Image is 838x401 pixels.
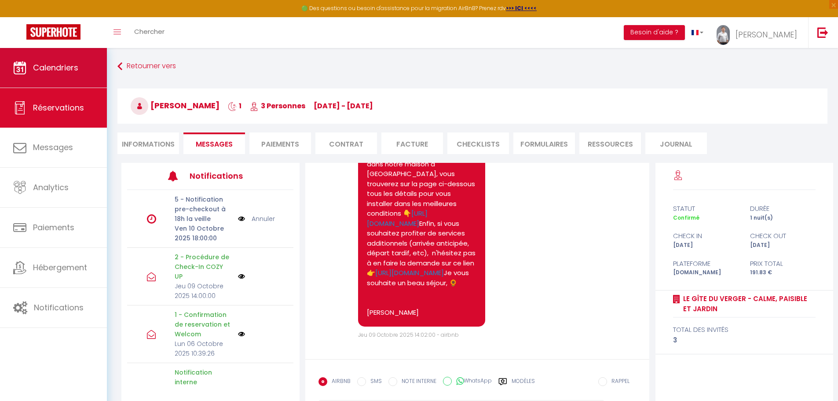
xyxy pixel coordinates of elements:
li: Facture [381,132,443,154]
a: [URL][DOMAIN_NAME] [375,268,444,277]
li: Contrat [315,132,377,154]
div: [DATE] [667,241,744,250]
a: Chercher [128,17,171,48]
p: Ven 10 Octobre 2025 18:00:00 [175,224,232,243]
li: Ressources [579,132,641,154]
img: NO IMAGE [238,214,245,224]
span: Messages [33,142,73,153]
h3: Notifications [190,166,259,186]
label: Modèles [512,377,535,393]
span: 3 Personnes [250,101,305,111]
img: ... [717,25,730,45]
span: Chercher [134,27,165,36]
img: logout [817,27,828,38]
div: Plateforme [667,258,744,269]
a: [URL][DOMAIN_NAME] [367,209,428,228]
div: [DOMAIN_NAME] [667,269,744,277]
li: Paiements [249,132,311,154]
label: WhatsApp [452,377,492,386]
li: Informations [117,132,179,154]
label: SMS [366,377,382,387]
p: Jeu 09 Octobre 2025 14:00:00 [175,281,232,301]
li: Journal [645,132,707,154]
div: check in [667,231,744,241]
a: Le Gîte du Verger - Calme, paisible et jardin [680,294,816,314]
div: statut [667,203,744,214]
label: AIRBNB [327,377,351,387]
label: RAPPEL [607,377,629,387]
img: NO IMAGE [238,273,245,280]
span: Hébergement [33,262,87,273]
span: 1 [228,101,242,111]
div: [DATE] [744,241,821,250]
div: 1 nuit(s) [744,214,821,222]
img: Super Booking [26,24,81,40]
a: Annuler [252,214,275,224]
div: Prix total [744,258,821,269]
img: NO IMAGE [238,331,245,338]
div: 3 [673,335,816,346]
div: 191.83 € [744,269,821,277]
a: >>> ICI <<<< [506,4,537,12]
label: NOTE INTERNE [397,377,436,387]
div: total des invités [673,324,816,335]
a: Retourner vers [117,59,827,74]
span: Jeu 09 Octobre 2025 14:02:00 - airbnb [358,331,459,338]
span: Analytics [33,182,69,193]
span: [PERSON_NAME] [736,29,797,40]
span: [DATE] - [DATE] [314,101,373,111]
div: check out [744,231,821,241]
p: Lun 06 Octobre 2025 10:39:26 [175,339,232,358]
span: Paiements [33,222,74,233]
span: Notifications [34,302,84,313]
a: ... [PERSON_NAME] [710,17,808,48]
span: Calendriers [33,62,78,73]
li: CHECKLISTS [447,132,509,154]
p: 1 - Confirmation de reservation et Welcom [175,310,232,339]
pre: Bonjour Angélique 🌞 Je suis ravie de vous accueillir dans notre maison à [GEOGRAPHIC_DATA], vous ... [367,129,476,318]
span: Réservations [33,102,84,113]
button: Besoin d'aide ? [624,25,685,40]
p: 2 - Procédure de Check-In COZY UP [175,252,232,281]
li: FORMULAIRES [513,132,575,154]
span: Messages [196,139,233,149]
p: 5 - Notification pre-checkout à 18h la veille [175,195,232,224]
span: Confirmé [673,214,699,221]
span: [PERSON_NAME] [131,100,220,111]
div: durée [744,203,821,214]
